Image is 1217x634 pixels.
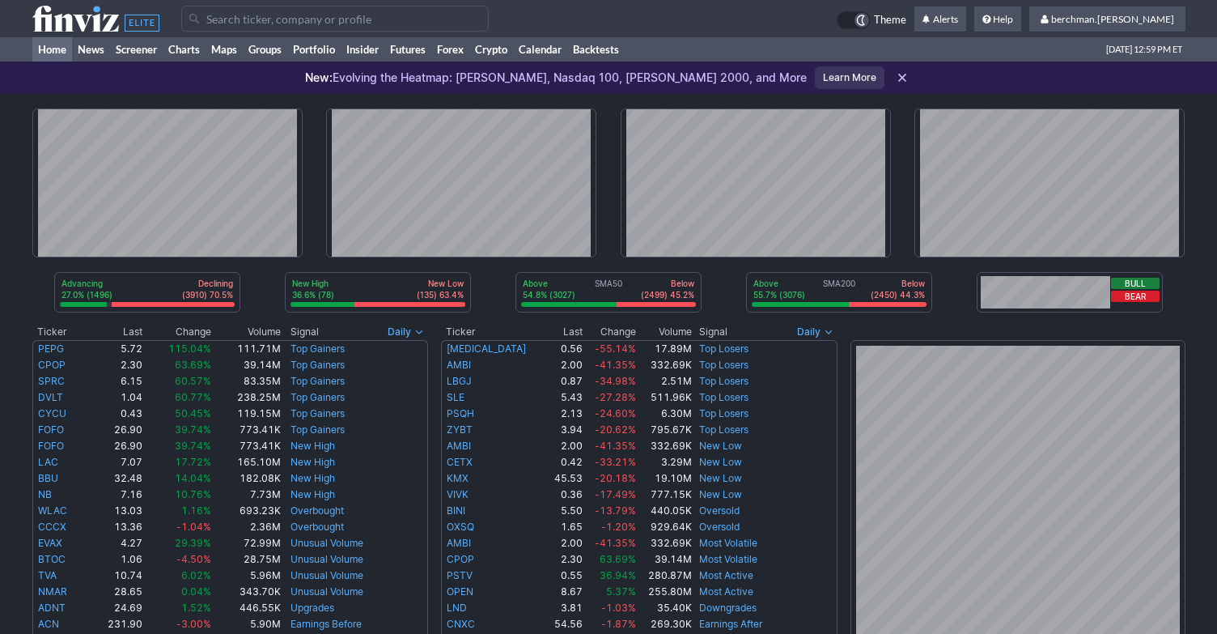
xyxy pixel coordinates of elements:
span: 10.76% [175,488,211,500]
a: CYCU [38,407,66,419]
a: Top Losers [699,407,748,419]
p: (2450) 44.3% [871,289,925,300]
a: Most Active [699,585,753,598]
td: 7.07 [87,454,143,470]
span: -1.20% [601,521,636,533]
span: Signal [699,326,727,338]
td: 332.69K [637,535,693,551]
a: Top Losers [699,359,748,371]
td: 440.05K [637,503,693,519]
td: 332.69K [637,357,693,373]
td: 39.14M [637,551,693,568]
th: Volume [637,324,693,340]
span: -24.60% [595,407,636,419]
td: 45.53 [547,470,584,487]
a: Unusual Volume [290,537,363,549]
td: 0.55 [547,568,584,584]
td: 6.15 [87,373,143,389]
td: 4.27 [87,535,143,551]
a: Earnings Before [290,618,362,630]
td: 5.43 [547,389,584,406]
a: PEPG [38,343,64,355]
a: AMBI [447,359,471,371]
a: PSTV [447,569,473,581]
span: 50.45% [175,407,211,419]
a: Most Active [699,569,753,581]
td: 2.30 [87,357,143,373]
td: 10.74 [87,568,143,584]
td: 28.65 [87,584,143,600]
td: 280.87M [637,568,693,584]
span: 36.94% [600,569,636,581]
td: 5.72 [87,340,143,357]
td: 83.35M [212,373,282,389]
a: BBU [38,472,58,484]
td: 19.10M [637,470,693,487]
a: OPEN [447,585,473,598]
a: BINI [447,504,465,517]
td: 1.04 [87,389,143,406]
span: -17.49% [595,488,636,500]
td: 32.48 [87,470,143,487]
td: 6.30M [637,406,693,422]
span: -1.87% [601,618,636,630]
span: -33.21% [595,456,636,468]
a: CCCX [38,521,66,533]
a: CETX [447,456,473,468]
span: -55.14% [595,343,636,355]
a: KMX [447,472,469,484]
p: Below [871,278,925,289]
td: 2.13 [547,406,584,422]
a: Upgrades [290,602,334,614]
p: 55.7% (3076) [753,289,805,300]
td: 7.73M [212,487,282,503]
a: Charts [163,37,206,62]
th: Last [547,324,584,340]
a: Earnings After [699,618,762,630]
td: 2.00 [547,357,584,373]
td: 26.90 [87,422,143,438]
a: CPOP [38,359,66,371]
p: (135) 63.4% [417,289,464,300]
a: AMBI [447,537,471,549]
span: Signal [290,326,319,338]
span: -1.03% [601,602,636,614]
td: 72.99M [212,535,282,551]
span: 14.04% [175,472,211,484]
td: 39.14M [212,357,282,373]
td: 35.40K [637,600,693,616]
td: 3.81 [547,600,584,616]
th: Change [583,324,636,340]
span: 1.52% [181,602,211,614]
span: 63.69% [175,359,211,371]
td: 165.10M [212,454,282,470]
td: 795.67K [637,422,693,438]
td: 24.69 [87,600,143,616]
p: 27.0% (1496) [61,289,112,300]
a: OXSQ [447,521,474,533]
td: 2.36M [212,519,282,535]
p: Above [523,278,575,289]
a: TVA [38,569,57,581]
span: -41.35% [595,440,636,452]
td: 0.43 [87,406,143,422]
a: [MEDICAL_DATA] [447,343,526,355]
th: Volume [212,324,282,340]
a: Top Gainers [290,375,345,387]
td: 111.71M [212,340,282,357]
span: 39.74% [175,423,211,436]
td: 2.00 [547,438,584,454]
span: -41.35% [595,359,636,371]
td: 26.90 [87,438,143,454]
td: 0.36 [547,487,584,503]
a: New High [290,440,335,452]
a: News [72,37,110,62]
a: Portfolio [287,37,341,62]
a: Help [974,6,1021,32]
a: WLAC [38,504,67,517]
a: LBGJ [447,375,472,387]
td: 929.64K [637,519,693,535]
a: Futures [384,37,431,62]
a: New High [290,472,335,484]
span: -34.98% [595,375,636,387]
